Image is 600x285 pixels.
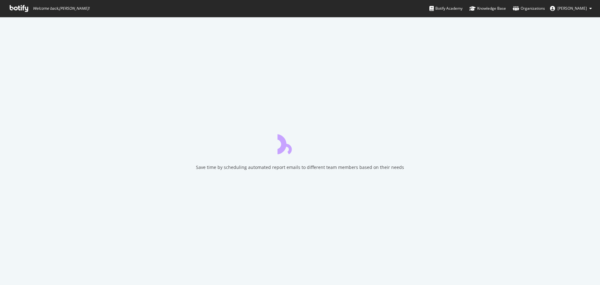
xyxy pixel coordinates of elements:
[545,3,597,13] button: [PERSON_NAME]
[557,6,587,11] span: Stefan Mersch
[277,132,322,154] div: animation
[513,5,545,12] div: Organizations
[469,5,506,12] div: Knowledge Base
[196,164,404,170] div: Save time by scheduling automated report emails to different team members based on their needs
[33,6,89,11] span: Welcome back, [PERSON_NAME] !
[429,5,462,12] div: Botify Academy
